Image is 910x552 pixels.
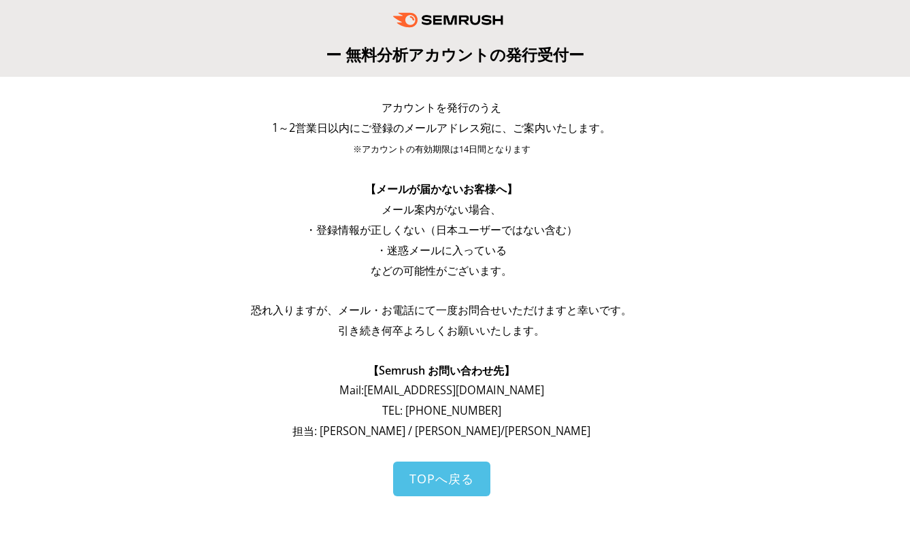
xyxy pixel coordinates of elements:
span: TOPへ戻る [409,470,474,487]
span: 恐れ入りますが、メール・お電話にて一度お問合せいただけますと幸いです。 [251,303,632,317]
a: TOPへ戻る [393,462,490,496]
span: TEL: [PHONE_NUMBER] [382,403,501,418]
span: ・登録情報が正しくない（日本ユーザーではない含む） [305,222,577,237]
span: ・迷惑メールに入っている [376,243,507,258]
span: 1～2営業日以内にご登録のメールアドレス宛に、ご案内いたします。 [272,120,611,135]
span: Mail: [EMAIL_ADDRESS][DOMAIN_NAME] [339,383,544,398]
span: アカウントを発行のうえ [382,100,501,115]
span: などの可能性がございます。 [371,263,512,278]
span: メール案内がない場合、 [382,202,501,217]
span: 【メールが届かないお客様へ】 [365,182,518,196]
span: 担当: [PERSON_NAME] / [PERSON_NAME]/[PERSON_NAME] [292,424,590,438]
span: 引き続き何卒よろしくお願いいたします。 [338,323,545,338]
span: 【Semrush お問い合わせ先】 [368,363,515,378]
span: ※アカウントの有効期限は14日間となります [353,143,530,155]
span: ー 無料分析アカウントの発行受付ー [326,44,584,65]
